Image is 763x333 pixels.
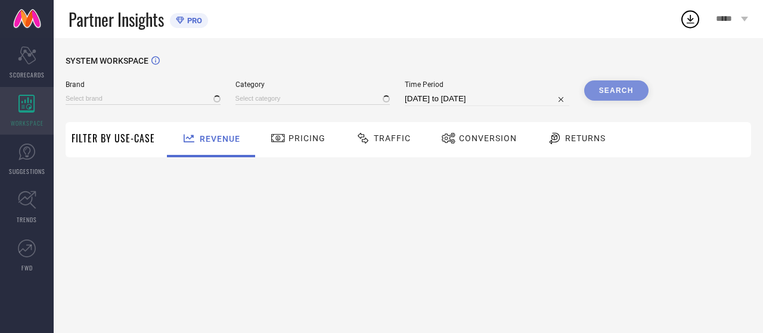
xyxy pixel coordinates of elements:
span: Time Period [405,80,569,89]
input: Select time period [405,92,569,106]
span: Traffic [374,133,411,143]
div: Open download list [680,8,701,30]
span: Revenue [200,134,240,144]
span: Pricing [289,133,325,143]
span: SUGGESTIONS [9,167,45,176]
span: Partner Insights [69,7,164,32]
span: Filter By Use-Case [72,131,155,145]
span: Category [235,80,390,89]
span: Brand [66,80,221,89]
span: SCORECARDS [10,70,45,79]
span: SYSTEM WORKSPACE [66,56,148,66]
input: Select brand [66,92,221,105]
span: WORKSPACE [11,119,44,127]
span: Conversion [459,133,517,143]
span: Returns [565,133,606,143]
span: PRO [184,16,202,25]
span: TRENDS [17,215,37,224]
span: FWD [21,263,33,272]
input: Select category [235,92,390,105]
